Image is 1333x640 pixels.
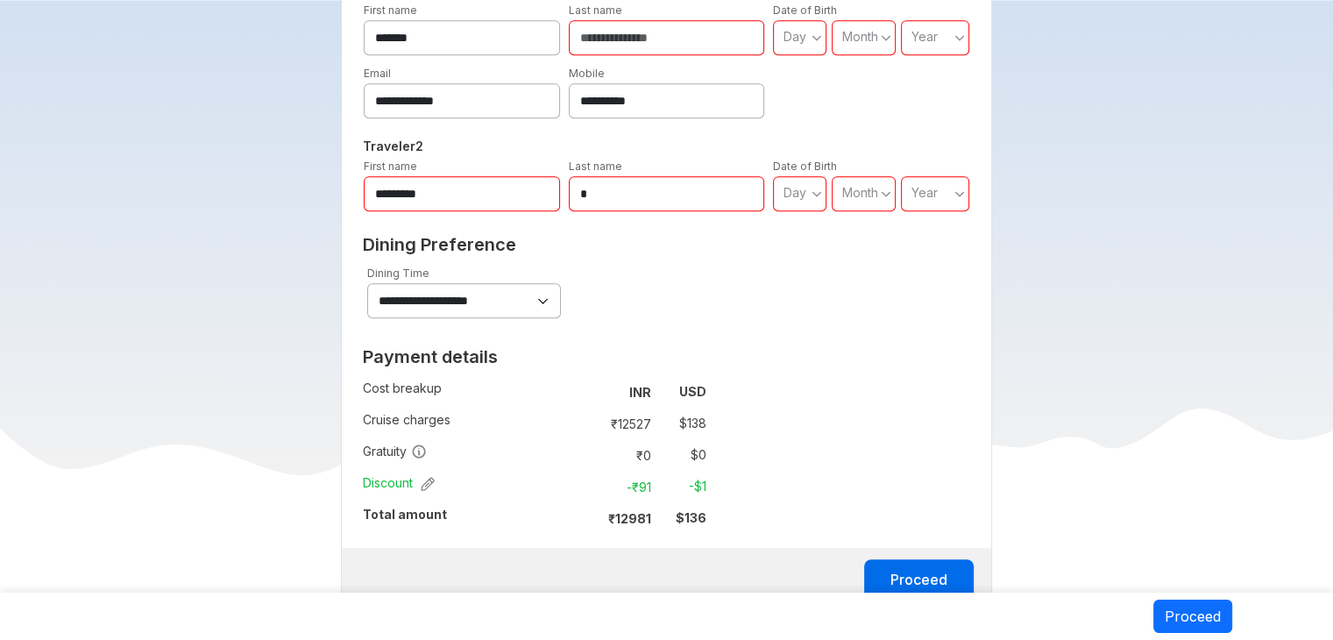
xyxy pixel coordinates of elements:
[577,439,585,471] td: :
[911,29,938,44] span: Year
[783,185,806,200] span: Day
[363,443,427,460] span: Gratuity
[569,160,622,173] label: Last name
[577,376,585,408] td: :
[881,29,891,46] svg: angle down
[577,471,585,502] td: :
[363,376,577,408] td: Cost breakup
[676,510,706,525] strong: $ 136
[679,384,706,399] strong: USD
[954,185,965,203] svg: angle down
[359,136,974,157] h5: Traveler 2
[363,346,706,367] h2: Payment details
[569,4,622,17] label: Last name
[629,385,651,400] strong: INR
[608,511,651,526] strong: ₹ 12981
[773,160,837,173] label: Date of Birth
[812,29,822,46] svg: angle down
[585,474,658,499] td: -₹ 91
[585,411,658,436] td: ₹ 12527
[367,267,429,280] label: Dining Time
[881,185,891,203] svg: angle down
[783,29,806,44] span: Day
[577,502,585,534] td: :
[1153,600,1232,633] button: Proceed
[363,507,447,522] strong: Total amount
[954,29,965,46] svg: angle down
[658,411,706,436] td: $ 138
[773,4,837,17] label: Date of Birth
[812,185,822,203] svg: angle down
[585,443,658,467] td: ₹ 0
[364,67,391,80] label: Email
[658,474,706,499] td: -$ 1
[364,160,417,173] label: First name
[577,408,585,439] td: :
[363,474,435,492] span: Discount
[363,234,970,255] h2: Dining Preference
[842,29,878,44] span: Month
[363,408,577,439] td: Cruise charges
[842,185,878,200] span: Month
[364,4,417,17] label: First name
[569,67,605,80] label: Mobile
[911,185,938,200] span: Year
[658,443,706,467] td: $ 0
[864,559,974,601] button: Proceed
